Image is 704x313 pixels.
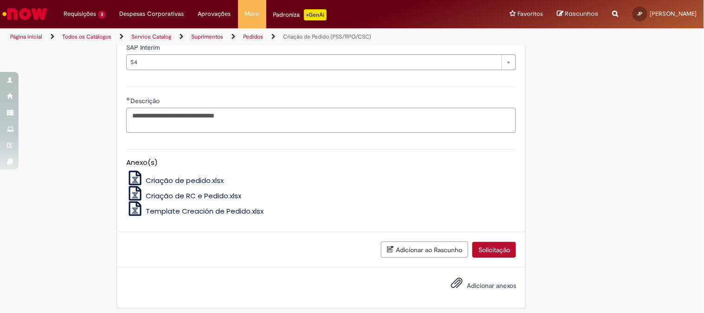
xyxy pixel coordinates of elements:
[146,176,224,185] span: Criação de pedido.xlsx
[565,9,599,18] span: Rascunhos
[126,191,241,201] a: Criação de RC e Pedido.xlsx
[126,108,516,133] textarea: Descrição
[98,11,106,19] span: 3
[126,176,224,185] a: Criação de pedido.xlsx
[448,274,465,296] button: Adicionar anexos
[130,55,497,70] span: S4
[120,9,184,19] span: Despesas Corporativas
[191,33,223,40] a: Suprimentos
[198,9,231,19] span: Aprovações
[64,9,96,19] span: Requisições
[557,10,599,19] a: Rascunhos
[650,10,697,18] span: [PERSON_NAME]
[130,97,161,105] span: Descrição
[146,206,264,216] span: Template Creación de Pedido.xlsx
[243,33,263,40] a: Pedidos
[472,242,516,258] button: Solicitação
[283,33,371,40] a: Criação de Pedido (PSS/RPO/CSC)
[1,5,49,23] img: ServiceNow
[146,191,241,201] span: Criação de RC e Pedido.xlsx
[7,28,462,46] ul: Trilhas de página
[62,33,111,40] a: Todos os Catálogos
[126,159,516,167] h5: Anexo(s)
[304,9,327,20] p: +GenAi
[126,97,130,101] span: Obrigatório Preenchido
[10,33,42,40] a: Página inicial
[467,282,516,290] span: Adicionar anexos
[638,11,643,17] span: JP
[245,9,259,19] span: More
[381,241,468,258] button: Adicionar ao Rascunho
[126,43,162,52] span: SAP Interim
[126,206,264,216] a: Template Creación de Pedido.xlsx
[518,9,543,19] span: Favoritos
[273,9,327,20] div: Padroniza
[131,33,171,40] a: Service Catalog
